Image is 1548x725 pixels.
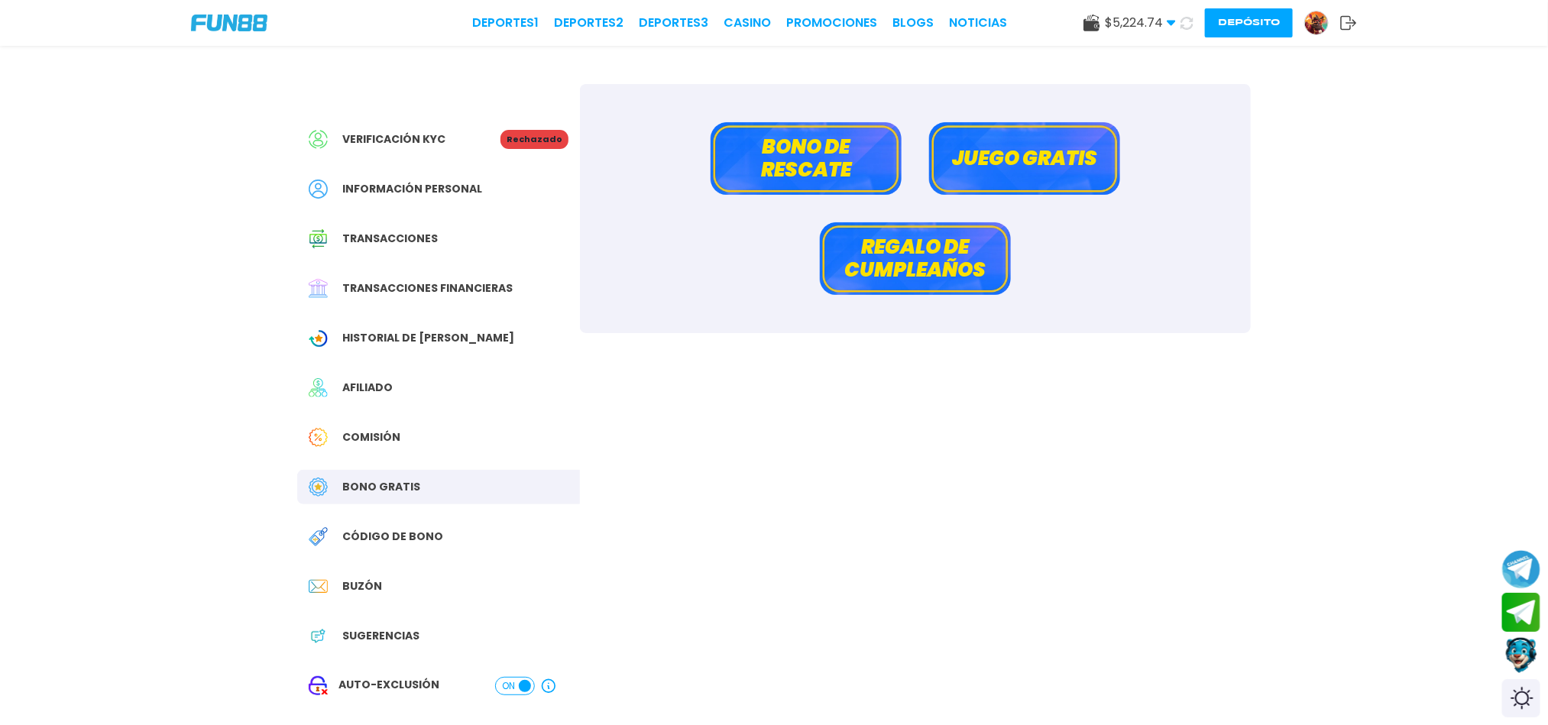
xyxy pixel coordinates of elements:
a: Free BonusBono Gratis [297,470,580,504]
span: Transacciones [342,231,438,247]
span: Sugerencias [342,628,419,644]
a: Verificación KYCRechazado [297,122,580,157]
span: Historial de [PERSON_NAME] [342,330,514,346]
span: $ 5,224.74 [1105,14,1176,32]
span: Comisión [342,429,400,445]
span: Transacciones financieras [342,280,513,296]
a: Wagering TransactionHistorial de [PERSON_NAME] [297,321,580,355]
img: Commission [309,428,328,447]
a: AffiliateAfiliado [297,371,580,405]
button: Join telegram channel [1502,549,1540,589]
img: Financial Transaction [309,279,328,298]
a: BLOGS [892,14,934,32]
a: PersonalInformación personal [297,172,580,206]
img: Avatar [1305,11,1328,34]
button: ON [495,677,535,695]
button: Regalo de cumpleaños [820,222,1011,295]
img: Personal [309,180,328,199]
a: Promociones [786,14,877,32]
span: ON [502,679,515,693]
span: Información personal [342,181,482,197]
button: Depósito [1205,8,1293,37]
span: Verificación KYC [342,131,445,147]
button: Contact customer service [1502,636,1540,675]
img: Close Account [309,676,328,695]
a: Transaction HistoryTransacciones [297,222,580,256]
img: Redeem Bonus [309,527,328,546]
img: App Feedback [309,626,328,646]
a: Deportes3 [639,14,708,32]
a: CommissionComisión [297,420,580,455]
a: NOTICIAS [949,14,1007,32]
img: Transaction History [309,229,328,248]
span: Código de bono [342,529,443,545]
img: Free Bonus [309,477,328,497]
img: Company Logo [191,15,267,31]
span: AUTO-EXCLUSIÓN [338,677,439,695]
span: Bono Gratis [342,479,420,495]
button: Juego gratis [929,122,1120,195]
a: InboxBuzón [297,569,580,604]
img: Affiliate [309,378,328,397]
a: CASINO [724,14,771,32]
span: Afiliado [342,380,393,396]
span: Buzón [342,578,382,594]
img: Wagering Transaction [309,329,328,348]
a: Avatar [1304,11,1340,35]
a: Deportes2 [554,14,623,32]
a: Deportes1 [472,14,539,32]
a: App FeedbackSugerencias [297,619,580,653]
button: Join telegram [1502,593,1540,633]
div: Switch theme [1502,679,1540,717]
a: Redeem BonusCódigo de bono [297,519,580,554]
button: Bono de rescate [711,122,902,195]
p: Rechazado [500,130,568,149]
a: Financial TransactionTransacciones financieras [297,271,580,306]
img: Inbox [309,577,328,596]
